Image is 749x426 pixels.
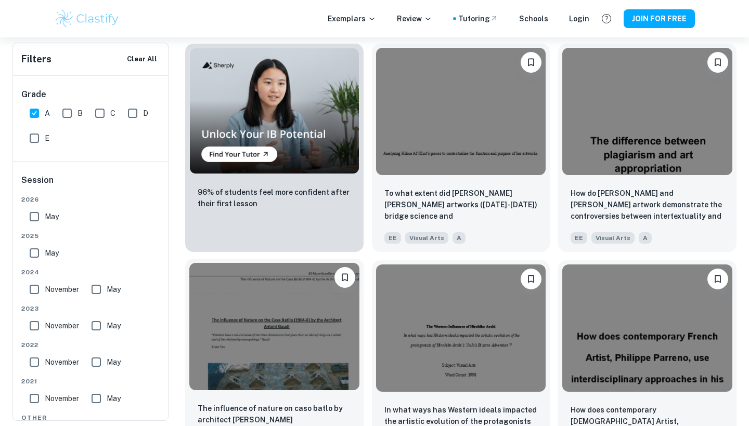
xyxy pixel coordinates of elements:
[107,356,121,368] span: May
[639,232,652,244] span: A
[569,13,589,24] a: Login
[189,48,359,174] img: Thumbnail
[558,44,737,252] a: Please log in to bookmark exemplarsHow do Andy Warhol and Thierry Guetta's artwork demonstrate th...
[45,247,59,259] span: May
[107,320,121,331] span: May
[54,8,120,29] img: Clastify logo
[707,52,728,73] button: Please log in to bookmark exemplars
[143,108,148,119] span: D
[21,174,161,195] h6: Session
[185,44,364,252] a: Thumbnail96% of students feel more confident after their first lesson
[624,9,695,28] button: JOIN FOR FREE
[453,232,466,244] span: A
[21,88,161,101] h6: Grade
[21,231,161,241] span: 2025
[334,267,355,288] button: Please log in to bookmark exemplars
[45,284,79,295] span: November
[78,108,83,119] span: B
[458,13,498,24] a: Tutoring
[384,232,401,244] span: EE
[21,413,161,422] span: Other
[591,232,635,244] span: Visual Arts
[124,51,160,67] button: Clear All
[21,304,161,313] span: 2023
[328,13,376,24] p: Exemplars
[21,340,161,350] span: 2022
[707,269,728,289] button: Please log in to bookmark exemplars
[521,52,541,73] button: Please log in to bookmark exemplars
[45,108,50,119] span: A
[598,10,615,28] button: Help and Feedback
[21,268,161,277] span: 2024
[110,108,115,119] span: C
[198,187,351,209] p: 96% of students feel more confident after their first lesson
[45,211,59,222] span: May
[372,44,550,252] a: Please log in to bookmark exemplars To what extent did Hilma Af Klint’s artworks (1906-1922) brid...
[376,48,546,175] img: Visual Arts EE example thumbnail: To what extent did Hilma Af Klint’s art
[107,393,121,404] span: May
[21,377,161,386] span: 2021
[198,403,351,425] p: The influence of nature on caso batlo by architect Antoni Guadi
[571,232,587,244] span: EE
[45,132,49,144] span: E
[521,269,541,289] button: Please log in to bookmark exemplars
[405,232,448,244] span: Visual Arts
[107,284,121,295] span: May
[45,320,79,331] span: November
[45,393,79,404] span: November
[397,13,432,24] p: Review
[562,48,732,175] img: Visual Arts EE example thumbnail: How do Andy Warhol and Thierry Guetta's
[189,263,359,390] img: Visual Arts EE example thumbnail: The influence of nature on caso batlo by
[21,195,161,204] span: 2026
[562,264,732,392] img: Visual Arts EE example thumbnail: How does contemporary French Artist, Phi
[571,188,724,223] p: How do Andy Warhol and Thierry Guetta's artwork demonstrate the controversies between intertextua...
[519,13,548,24] a: Schools
[21,52,51,66] h6: Filters
[384,188,538,223] p: To what extent did Hilma Af Klint’s artworks (1906-1922) bridge science and spiritualism?
[45,356,79,368] span: November
[376,264,546,392] img: Visual Arts EE example thumbnail: In what ways has Western ideals impacted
